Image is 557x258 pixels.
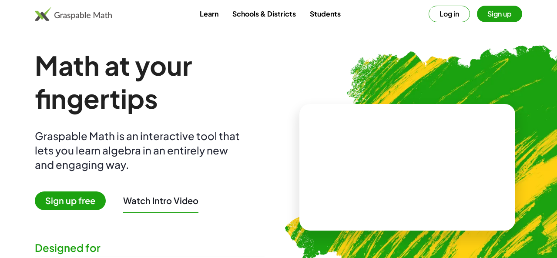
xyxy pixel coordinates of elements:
[342,134,473,200] video: What is this? This is dynamic math notation. Dynamic math notation plays a central role in how Gr...
[303,6,348,22] a: Students
[429,6,470,22] button: Log in
[193,6,225,22] a: Learn
[35,129,244,172] div: Graspable Math is an interactive tool that lets you learn algebra in an entirely new and engaging...
[123,195,198,206] button: Watch Intro Video
[35,49,265,115] h1: Math at your fingertips
[477,6,522,22] button: Sign up
[225,6,303,22] a: Schools & Districts
[35,191,106,210] span: Sign up free
[35,241,265,255] div: Designed for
